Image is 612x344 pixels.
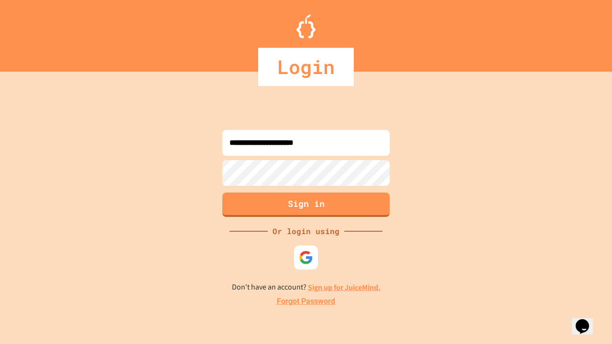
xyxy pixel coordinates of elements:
div: Login [258,48,354,86]
img: google-icon.svg [299,250,313,265]
iframe: chat widget [533,264,602,305]
img: Logo.svg [296,14,316,38]
iframe: chat widget [572,306,602,334]
button: Sign in [222,193,390,217]
a: Forgot Password [277,296,335,307]
a: Sign up for JuiceMind. [308,282,381,292]
p: Don't have an account? [232,281,381,293]
div: Or login using [268,226,344,237]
